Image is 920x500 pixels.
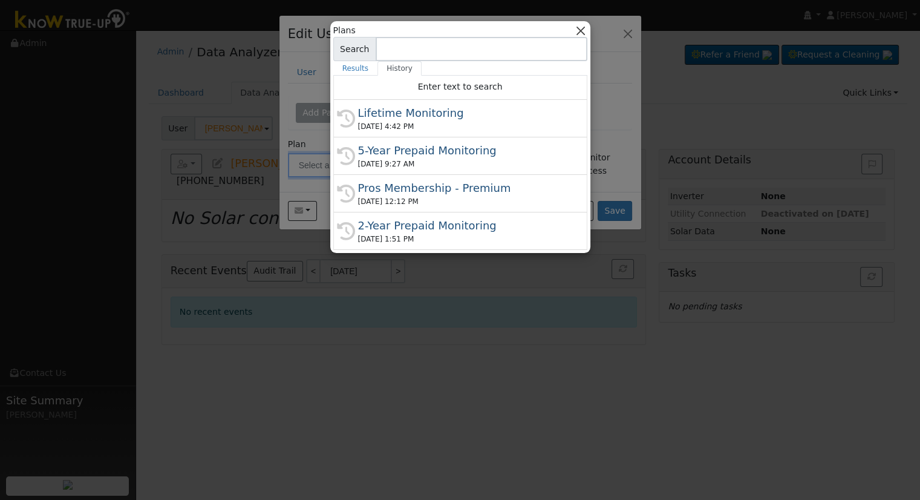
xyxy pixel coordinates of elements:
div: [DATE] 4:42 PM [358,121,573,132]
i: History [337,147,355,165]
div: 5-Year Prepaid Monitoring [358,142,573,159]
div: [DATE] 9:27 AM [358,159,573,169]
div: Pros Membership - Premium [358,180,573,196]
div: Lifetime Monitoring [358,105,573,121]
i: History [337,110,355,128]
